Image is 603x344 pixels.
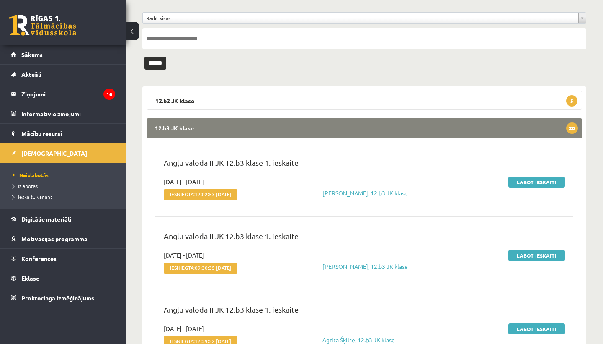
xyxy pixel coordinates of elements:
[21,51,43,58] span: Sākums
[11,124,115,143] a: Mācību resursi
[21,84,115,104] legend: Ziņojumi
[13,193,117,201] a: Ieskaišu varianti
[103,89,115,100] i: 16
[11,65,115,84] a: Aktuāli
[13,182,38,189] span: Izlabotās
[21,274,39,282] span: Eklase
[11,249,115,268] a: Konferences
[21,130,62,137] span: Mācību resursi
[13,193,54,200] span: Ieskaišu varianti
[195,265,231,271] span: 09:30:35 [DATE]
[11,288,115,308] a: Proktoringa izmēģinājums
[164,304,565,319] p: Angļu valoda II JK 12.b3 klase 1. ieskaite
[21,70,41,78] span: Aktuāli
[21,255,57,262] span: Konferences
[11,229,115,248] a: Motivācijas programma
[13,182,117,190] a: Izlabotās
[11,209,115,229] a: Digitālie materiāli
[147,118,582,138] legend: 12.b3 JK klase
[322,189,408,197] a: [PERSON_NAME], 12.b3 JK klase
[566,122,578,134] span: 20
[164,263,237,274] span: Iesniegta:
[11,268,115,288] a: Eklase
[21,104,115,123] legend: Informatīvie ziņojumi
[322,263,408,270] a: [PERSON_NAME], 12.b3 JK klase
[164,230,565,246] p: Angļu valoda II JK 12.b3 klase 1. ieskaite
[508,323,565,334] a: Labot ieskaiti
[164,189,237,200] span: Iesniegta:
[11,45,115,64] a: Sākums
[566,95,577,107] span: 5
[21,235,88,242] span: Motivācijas programma
[143,13,586,23] a: Rādīt visas
[9,15,76,36] a: Rīgas 1. Tālmācības vidusskola
[147,91,582,110] legend: 12.b2 JK klase
[164,324,204,333] span: [DATE] - [DATE]
[322,336,395,344] a: Agrita Šķilte, 12.b3 JK klase
[21,294,94,302] span: Proktoringa izmēģinājums
[13,171,117,179] a: Neizlabotās
[21,215,71,223] span: Digitālie materiāli
[164,157,565,172] p: Angļu valoda II JK 12.b3 klase 1. ieskaite
[13,172,49,178] span: Neizlabotās
[508,250,565,261] a: Labot ieskaiti
[164,251,204,260] span: [DATE] - [DATE]
[11,104,115,123] a: Informatīvie ziņojumi
[21,149,87,157] span: [DEMOGRAPHIC_DATA]
[195,191,231,197] span: 12:02:53 [DATE]
[195,338,231,344] span: 12:39:52 [DATE]
[508,177,565,188] a: Labot ieskaiti
[11,84,115,104] a: Ziņojumi16
[146,13,575,23] span: Rādīt visas
[11,143,115,163] a: [DEMOGRAPHIC_DATA]
[164,177,204,186] span: [DATE] - [DATE]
